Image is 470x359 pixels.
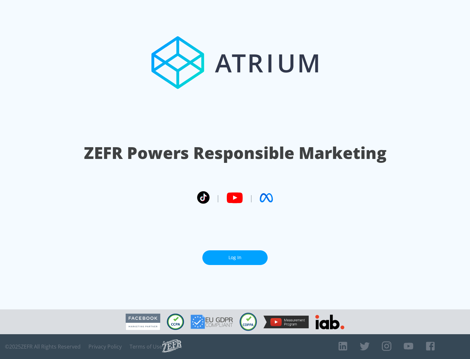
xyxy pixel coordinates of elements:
img: COPPA Compliant [240,313,257,331]
img: CCPA Compliant [167,314,184,330]
span: | [216,193,220,203]
img: YouTube Measurement Program [263,316,309,328]
h1: ZEFR Powers Responsible Marketing [84,142,386,164]
span: | [249,193,253,203]
a: Log In [202,250,268,265]
span: © 2025 ZEFR All Rights Reserved [5,343,81,350]
a: Privacy Policy [88,343,122,350]
img: IAB [315,315,344,329]
a: Terms of Use [130,343,162,350]
img: GDPR Compliant [191,315,233,329]
img: Facebook Marketing Partner [126,314,160,330]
